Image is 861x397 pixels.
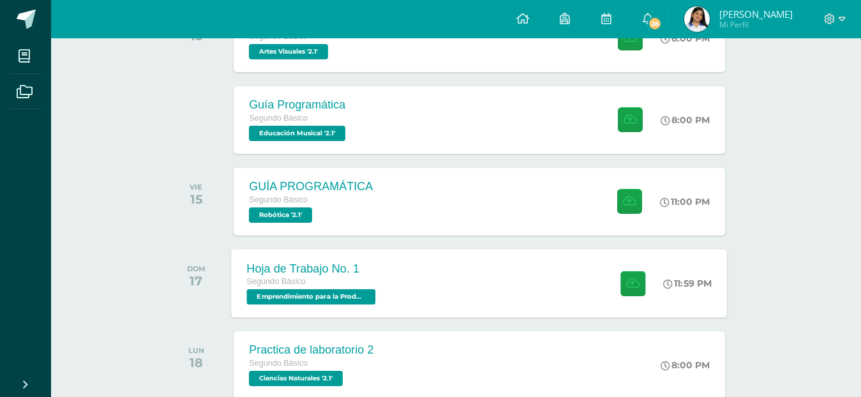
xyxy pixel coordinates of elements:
[249,114,308,123] span: Segundo Básico
[719,8,793,20] span: [PERSON_NAME]
[249,371,343,386] span: Ciencias Naturales '2.1'
[247,289,376,304] span: Emprendimiento para la Productividad '2.1'
[660,196,710,207] div: 11:00 PM
[188,355,204,370] div: 18
[249,98,348,112] div: Guía Programática
[664,278,712,289] div: 11:59 PM
[684,6,710,32] img: 33ccc203cb5635949fbcb43bf84f06ab.png
[249,180,373,193] div: GUÍA PROGRAMÁTICA
[249,126,345,141] span: Educación Musical '2.1'
[661,359,710,371] div: 8:00 PM
[247,262,379,275] div: Hoja de Trabajo No. 1
[190,183,202,191] div: VIE
[249,195,308,204] span: Segundo Básico
[187,264,206,273] div: DOM
[247,277,306,286] span: Segundo Básico
[187,273,206,288] div: 17
[188,346,204,355] div: LUN
[661,114,710,126] div: 8:00 PM
[648,17,662,31] span: 28
[249,359,308,368] span: Segundo Básico
[249,44,328,59] span: Artes Visuales '2.1'
[190,191,202,207] div: 15
[249,207,312,223] span: Robótica '2.1'
[249,343,373,357] div: Practica de laboratorio 2
[719,19,793,30] span: Mi Perfil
